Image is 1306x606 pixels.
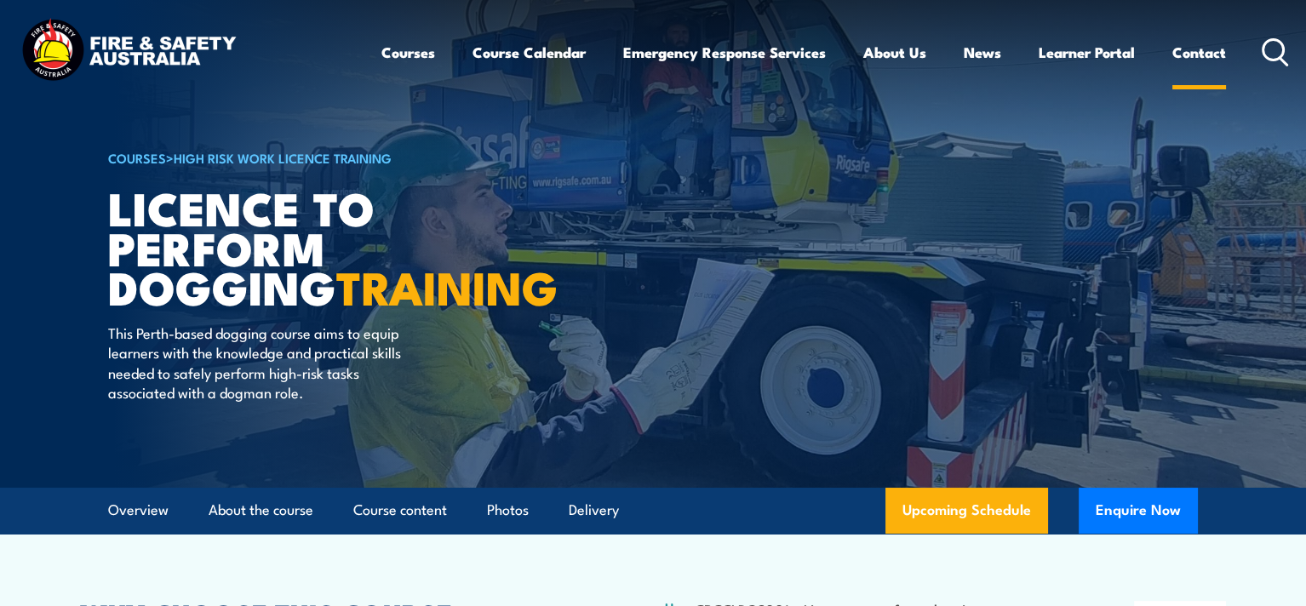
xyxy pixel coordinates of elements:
a: Overview [108,488,169,533]
a: Upcoming Schedule [885,488,1048,534]
button: Enquire Now [1079,488,1198,534]
a: Photos [487,488,529,533]
a: High Risk Work Licence Training [174,148,392,167]
a: Emergency Response Services [623,30,826,75]
a: Course Calendar [473,30,586,75]
a: Course content [353,488,447,533]
a: Learner Portal [1039,30,1135,75]
a: About the course [209,488,313,533]
a: News [964,30,1001,75]
h1: Licence to Perform Dogging [108,187,529,306]
a: About Us [863,30,926,75]
p: This Perth-based dogging course aims to equip learners with the knowledge and practical skills ne... [108,323,419,403]
a: Courses [381,30,435,75]
a: COURSES [108,148,166,167]
a: Contact [1172,30,1226,75]
a: Delivery [569,488,619,533]
strong: TRAINING [336,250,558,321]
h6: > [108,147,529,168]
